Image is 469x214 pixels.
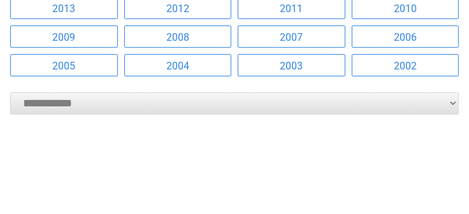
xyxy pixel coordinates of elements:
a: 2006 [352,25,459,48]
a: 2009 [10,25,118,48]
a: 2004 [124,54,232,76]
a: 2007 [238,25,345,48]
a: 2003 [238,54,345,76]
a: 2005 [10,54,118,76]
a: 2008 [124,25,232,48]
a: 2002 [352,54,459,76]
